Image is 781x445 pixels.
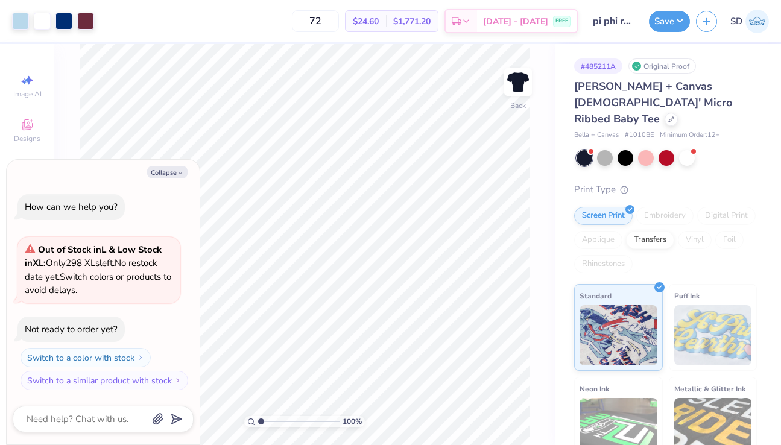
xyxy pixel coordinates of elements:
[674,305,752,365] img: Puff Ink
[580,382,609,395] span: Neon Ink
[678,231,712,249] div: Vinyl
[393,15,431,28] span: $1,771.20
[174,377,182,384] img: Switch to a similar product with stock
[697,207,756,225] div: Digital Print
[745,10,769,33] img: Sophia Deserto
[574,183,757,197] div: Print Type
[649,11,690,32] button: Save
[353,15,379,28] span: $24.60
[25,323,118,335] div: Not ready to order yet?
[574,79,732,126] span: [PERSON_NAME] + Canvas [DEMOGRAPHIC_DATA]' Micro Ribbed Baby Tee
[574,130,619,140] span: Bella + Canvas
[137,354,144,361] img: Switch to a color with stock
[25,257,157,283] span: No restock date yet.
[660,130,720,140] span: Minimum Order: 12 +
[25,201,118,213] div: How can we help you?
[636,207,694,225] div: Embroidery
[574,231,622,249] div: Applique
[628,58,696,74] div: Original Proof
[580,289,612,302] span: Standard
[21,348,151,367] button: Switch to a color with stock
[626,231,674,249] div: Transfers
[715,231,744,249] div: Foil
[584,9,643,33] input: Untitled Design
[292,10,339,32] input: – –
[13,89,42,99] span: Image AI
[574,207,633,225] div: Screen Print
[38,244,109,256] strong: Out of Stock in L
[510,100,526,111] div: Back
[730,10,769,33] a: SD
[730,14,742,28] span: SD
[580,305,657,365] img: Standard
[147,166,188,178] button: Collapse
[674,382,745,395] span: Metallic & Glitter Ink
[483,15,548,28] span: [DATE] - [DATE]
[21,371,188,390] button: Switch to a similar product with stock
[555,17,568,25] span: FREE
[506,70,530,94] img: Back
[25,244,171,297] span: Only 298 XLs left. Switch colors or products to avoid delays.
[674,289,700,302] span: Puff Ink
[625,130,654,140] span: # 1010BE
[574,58,622,74] div: # 485211A
[343,416,362,427] span: 100 %
[14,134,40,144] span: Designs
[574,255,633,273] div: Rhinestones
